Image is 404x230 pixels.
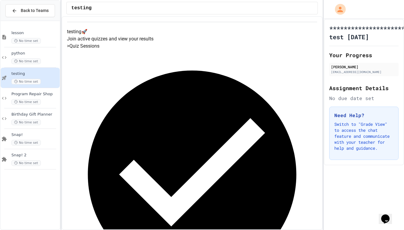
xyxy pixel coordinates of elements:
[11,119,41,125] span: No time set
[379,206,398,224] iframe: chat widget
[334,121,393,151] p: Switch to "Grade View" to access the chat feature and communicate with your teacher for help and ...
[67,43,317,50] h5: > Quiz Sessions
[331,70,397,74] div: [EMAIL_ADDRESS][DOMAIN_NAME]
[11,153,59,158] span: Snap! 2
[334,112,393,119] h3: Need Help?
[329,84,399,92] h2: Assignment Details
[11,79,41,84] span: No time set
[67,35,317,43] p: Join active quizzes and view your results
[11,71,59,76] span: testing
[67,28,317,35] h4: testing 🚀
[71,4,92,12] span: testing
[11,132,59,137] span: Snap!
[329,51,399,59] h2: Your Progress
[11,160,41,166] span: No time set
[11,38,41,44] span: No time set
[329,95,399,102] div: No due date set
[11,99,41,105] span: No time set
[11,31,59,36] span: lesson
[329,2,347,16] div: My Account
[11,58,41,64] span: No time set
[11,92,59,97] span: Program Repair Shop
[11,112,59,117] span: Birthday Gift Planner
[11,51,59,56] span: python
[11,140,41,146] span: No time set
[331,64,397,69] div: [PERSON_NAME]
[21,7,49,14] span: Back to Teams
[5,4,55,17] button: Back to Teams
